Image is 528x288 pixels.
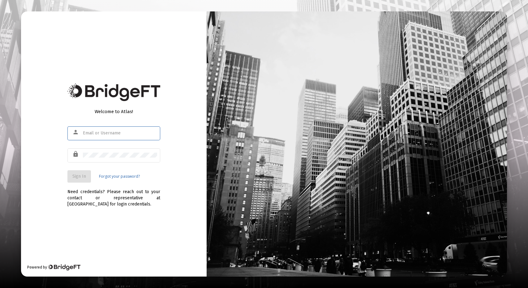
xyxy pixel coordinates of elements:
[48,264,80,270] img: Bridge Financial Technology Logo
[27,264,80,270] div: Powered by
[72,150,80,158] mat-icon: lock
[67,108,160,115] div: Welcome to Atlas!
[67,183,160,207] div: Need credentials? Please reach out to your contact or representative at [GEOGRAPHIC_DATA] for log...
[99,173,140,180] a: Forgot your password?
[67,83,160,101] img: Bridge Financial Technology Logo
[83,131,157,136] input: Email or Username
[72,174,86,179] span: Sign In
[72,129,80,136] mat-icon: person
[67,170,91,183] button: Sign In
